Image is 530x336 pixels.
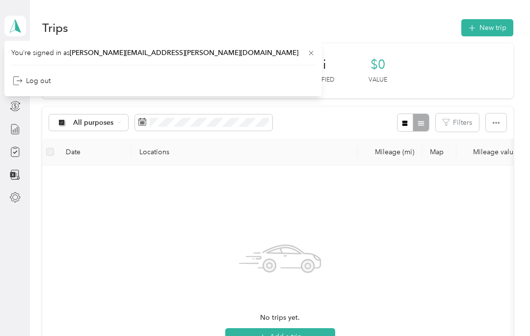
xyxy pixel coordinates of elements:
th: Locations [132,139,357,166]
span: No trips yet. [260,312,300,323]
th: Map [422,139,456,166]
div: Log out [13,76,51,86]
button: Filters [436,113,479,132]
button: New trip [461,19,513,36]
iframe: Everlance-gr Chat Button Frame [475,281,530,336]
th: Mileage value [456,139,525,166]
p: Value [369,76,387,84]
th: Date [58,139,132,166]
span: [PERSON_NAME][EMAIL_ADDRESS][PERSON_NAME][DOMAIN_NAME] [70,49,298,57]
th: Mileage (mi) [357,139,422,166]
span: All purposes [73,119,114,126]
span: $0 [371,57,385,73]
h1: Trips [42,23,68,33]
span: You’re signed in as [11,48,315,58]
